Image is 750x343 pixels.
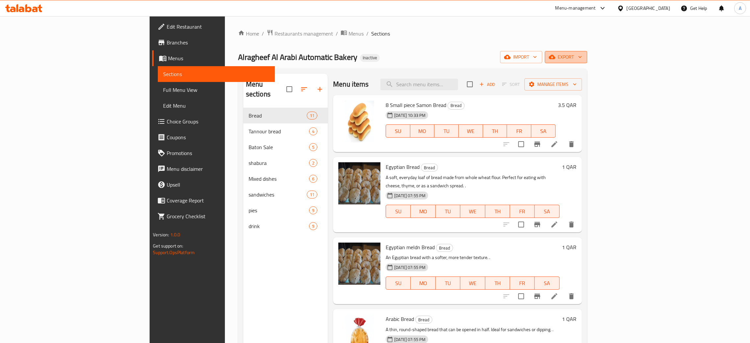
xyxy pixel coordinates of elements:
span: Bread [436,244,453,252]
span: WE [461,126,480,136]
a: Sections [158,66,275,82]
span: export [550,53,582,61]
span: 11 [307,113,317,119]
span: FR [513,207,532,216]
a: Edit menu item [550,221,558,228]
button: Manage items [524,78,582,91]
h2: Menu items [333,79,369,89]
li: / [336,30,338,38]
span: 4 [309,128,317,135]
span: Egyptian Bread [386,162,420,172]
span: 11 [307,192,317,198]
button: SU [386,277,411,290]
span: Promotions [167,149,270,157]
li: / [366,30,369,38]
span: Manage items [530,80,577,89]
nav: breadcrumb [238,29,587,38]
span: Mixed dishes [249,175,309,183]
span: SA [537,278,557,288]
button: TU [436,277,460,290]
a: Full Menu View [158,82,275,98]
div: shabura2 [243,155,328,171]
h6: 1 QAR [562,314,577,324]
a: Branches [152,35,275,50]
div: [GEOGRAPHIC_DATA] [627,5,670,12]
button: SU [386,205,411,218]
button: MO [410,124,435,138]
div: Mixed dishes6 [243,171,328,187]
p: A soft, everyday loaf of bread made from whole wheat flour. Perfect for eating with cheese, thyme... [386,173,559,190]
div: Bread [249,112,307,119]
span: Select all sections [282,82,296,96]
span: drink [249,222,309,230]
span: Add [478,81,496,88]
button: TU [434,124,459,138]
div: pies9 [243,202,328,218]
span: Select to update [514,218,528,231]
input: search [380,79,458,90]
span: MO [413,126,432,136]
button: TH [485,205,510,218]
a: Coupons [152,129,275,145]
button: SA [535,205,559,218]
p: An Egyptian bread with a softer, more tender texture. . [386,253,559,262]
span: WE [463,207,482,216]
span: Menus [168,54,270,62]
button: SA [531,124,556,138]
span: 8 Small piece Samon Bread [386,100,446,110]
span: WE [463,278,482,288]
span: 5 [309,144,317,150]
div: shabura [249,159,309,167]
span: TH [486,126,505,136]
div: Inactive [360,54,380,62]
div: Bread [415,316,432,324]
span: MO [413,207,433,216]
span: TU [438,278,458,288]
button: MO [411,205,435,218]
span: 9 [309,207,317,214]
span: Add item [477,79,498,90]
h6: 3.5 QAR [558,100,577,110]
a: Menus [152,50,275,66]
span: Arabic Bread [386,314,414,324]
span: SU [389,207,408,216]
span: Branches [167,39,270,46]
button: FR [510,277,535,290]
span: Alragheef Al Arabi Automatic Bakery [238,50,357,65]
span: TH [488,278,507,288]
span: import [505,53,537,61]
span: sandwiches [249,191,307,198]
span: Edit Restaurant [167,23,270,31]
div: Baton Sale5 [243,139,328,155]
a: Edit Menu [158,98,275,114]
span: Coupons [167,133,270,141]
span: Bread [421,164,438,171]
div: items [309,175,317,183]
span: TH [488,207,507,216]
a: Promotions [152,145,275,161]
a: Restaurants management [267,29,333,38]
span: Sections [371,30,390,38]
button: SA [535,277,559,290]
span: Sort sections [296,81,312,97]
span: SA [537,207,557,216]
button: Branch-specific-item [529,288,545,304]
a: Choice Groups [152,114,275,129]
div: Menu-management [555,4,596,12]
span: [DATE] 07:55 PM [392,336,428,343]
span: Version: [153,230,169,239]
span: Select to update [514,137,528,151]
span: Tannour bread [249,127,309,135]
button: Branch-specific-item [529,217,545,232]
div: items [309,143,317,151]
span: Grocery Checklist [167,212,270,220]
span: pies [249,206,309,214]
button: SU [386,124,410,138]
button: Add section [312,81,328,97]
span: Bread [448,102,464,109]
span: [DATE] 10:33 PM [392,112,428,119]
button: Branch-specific-item [529,136,545,152]
span: 1.0.0 [170,230,181,239]
span: Inactive [360,55,380,61]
